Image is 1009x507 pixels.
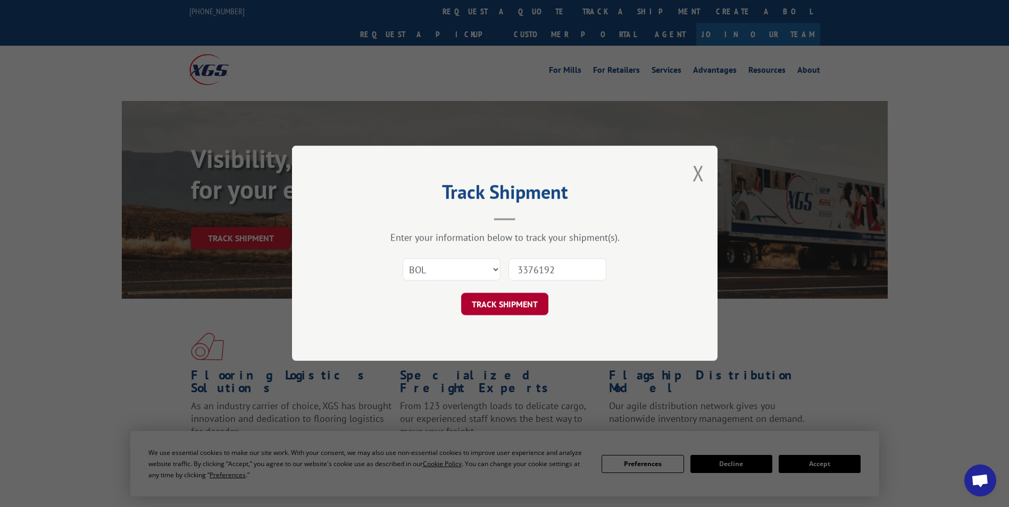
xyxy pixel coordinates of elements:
div: Enter your information below to track your shipment(s). [345,232,664,244]
input: Number(s) [508,259,606,281]
button: Close modal [693,159,704,187]
button: TRACK SHIPMENT [461,293,548,316]
h2: Track Shipment [345,184,664,205]
div: Open chat [964,464,996,496]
